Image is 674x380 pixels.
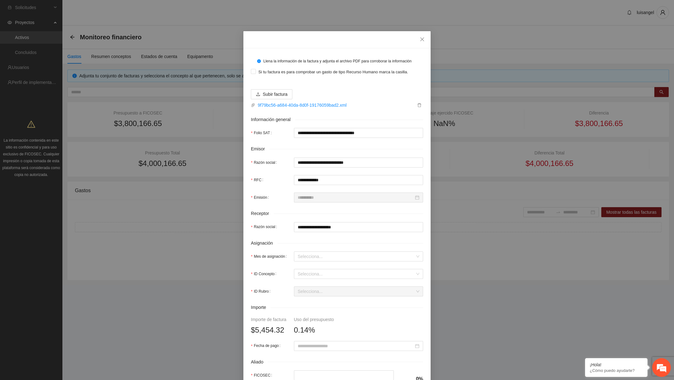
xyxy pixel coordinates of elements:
[420,37,425,42] span: close
[414,31,431,48] button: Close
[251,304,271,311] span: Importe
[294,128,423,138] input: Folio SAT:
[251,128,274,138] label: Folio SAT:
[256,92,260,97] span: upload
[251,251,289,261] label: Mes de asignación:
[251,286,273,296] label: ID Rubro:
[251,103,255,107] span: paper-clip
[251,158,280,168] label: Razón social:
[294,324,315,336] span: 0.14%
[251,222,280,232] label: Razón social:
[294,222,423,232] input: Razón social:
[251,210,274,217] span: Receptor
[294,158,423,168] input: Razón social:
[3,170,119,192] textarea: Escriba su mensaje y pulse “Intro”
[251,175,266,185] label: RFC:
[298,269,415,279] input: ID Concepto:
[257,59,261,63] span: info-circle
[294,316,334,323] div: Uso del presupuesto
[251,358,268,366] span: Aliado
[251,89,292,99] button: uploadSubir factura
[416,102,423,109] button: delete
[255,102,416,109] a: 9f79bc56-a684-40da-8d0f-19176059bad2.xml
[590,362,643,367] div: ¡Hola!
[251,92,292,97] span: uploadSubir factura
[263,91,287,98] span: Subir factura
[263,58,418,64] div: Llena la información de la factura y adjunta el archivo PDF para corroborar la información
[298,194,414,201] input: Emisión:
[416,103,423,107] span: delete
[298,343,414,349] input: Fecha de pago:
[32,32,105,40] div: Chatee con nosotros ahora
[251,240,277,247] span: Asignación
[251,269,279,279] label: ID Concepto:
[590,368,643,373] p: ¿Cómo puedo ayudarte?
[251,316,286,323] div: Importe de factura
[251,341,283,351] label: Fecha de pago:
[36,83,86,146] span: Estamos en línea.
[251,145,269,153] span: Emisor
[251,324,284,336] span: $5,454.32
[294,371,394,380] input: FICOSEC:
[251,192,271,202] label: Emisión:
[294,175,423,185] input: RFC:
[251,116,295,123] span: Información general
[256,69,411,75] span: Si tu factura es para comprobar un gasto de tipo Recurso Humano marca la casilla.
[102,3,117,18] div: Minimizar ventana de chat en vivo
